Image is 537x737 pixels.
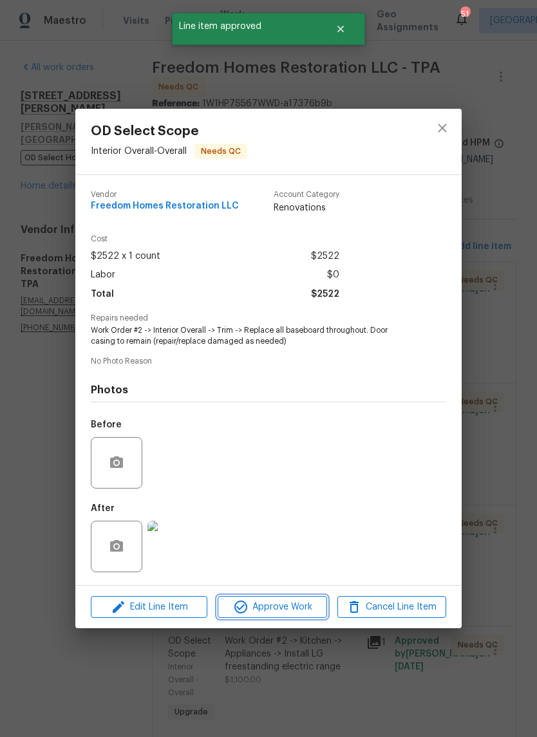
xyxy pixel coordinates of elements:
span: $0 [327,266,339,285]
span: Edit Line Item [95,599,203,615]
span: Cost [91,235,339,243]
h4: Photos [91,384,446,396]
h5: Before [91,420,122,429]
span: Work Order #2 -> Interior Overall -> Trim -> Replace all baseboard throughout. Door casing to rem... [91,325,411,347]
button: Cancel Line Item [337,596,446,619]
button: Approve Work [218,596,326,619]
span: Approve Work [221,599,323,615]
button: Edit Line Item [91,596,207,619]
span: Repairs needed [91,314,446,322]
button: Close [319,16,362,42]
span: Account Category [274,191,339,199]
span: Needs QC [196,145,246,158]
span: OD Select Scope [91,124,247,138]
div: 51 [460,8,469,21]
span: $2522 x 1 count [91,247,160,266]
span: Interior Overall - Overall [91,147,187,156]
span: $2522 [311,285,339,304]
span: Labor [91,266,115,285]
span: Freedom Homes Restoration LLC [91,201,239,211]
span: Vendor [91,191,239,199]
span: Line item approved [172,13,319,40]
h5: After [91,504,115,513]
span: Renovations [274,201,339,214]
span: Cancel Line Item [341,599,442,615]
span: $2522 [311,247,339,266]
button: close [427,113,458,144]
span: Total [91,285,114,304]
span: No Photo Reason [91,357,446,366]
